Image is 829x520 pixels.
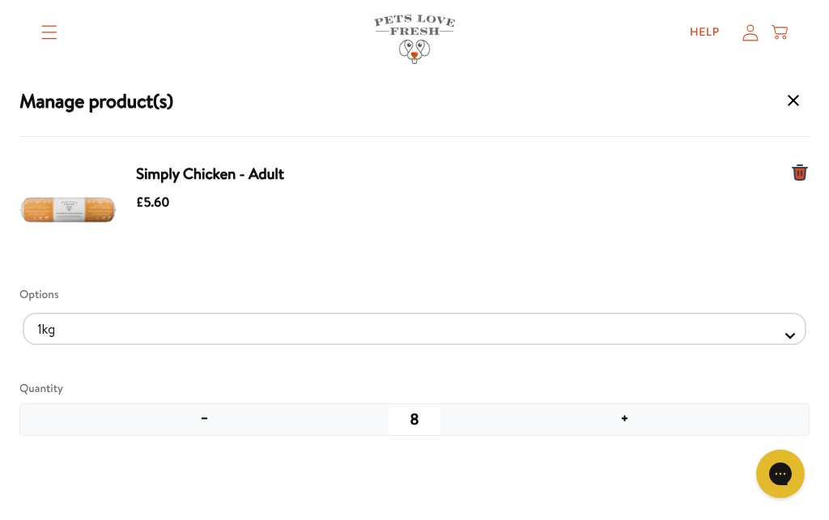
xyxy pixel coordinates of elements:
[28,12,70,53] summary: Translation missing: en.sections.header.menu
[19,163,117,260] img: chickenwhitebackgroundcopy.jpg
[374,15,455,64] img: Pets Love Fresh
[20,404,389,435] button: Decrease quantity
[440,404,809,435] button: Increase quantity
[19,403,810,436] div: Adjust quantity of item
[748,444,813,504] iframe: Gorgias live chat messenger
[136,192,169,213] span: £5.60
[136,163,771,185] span: Simply Chicken - Adult
[19,88,173,113] h3: Manage product(s)
[677,16,733,49] a: Help
[410,408,419,431] span: 8
[19,286,810,303] div: Options
[19,380,810,397] div: Quantity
